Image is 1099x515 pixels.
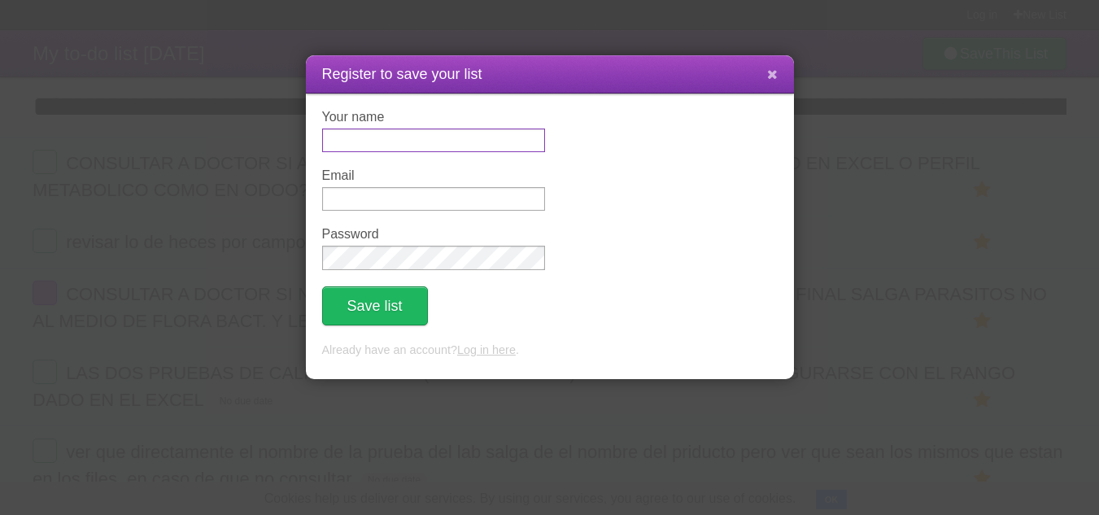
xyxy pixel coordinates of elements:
a: Log in here [457,343,516,356]
label: Email [322,168,545,183]
label: Password [322,227,545,242]
h1: Register to save your list [322,63,778,85]
button: Save list [322,286,428,325]
label: Your name [322,110,545,124]
p: Already have an account? . [322,342,778,360]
